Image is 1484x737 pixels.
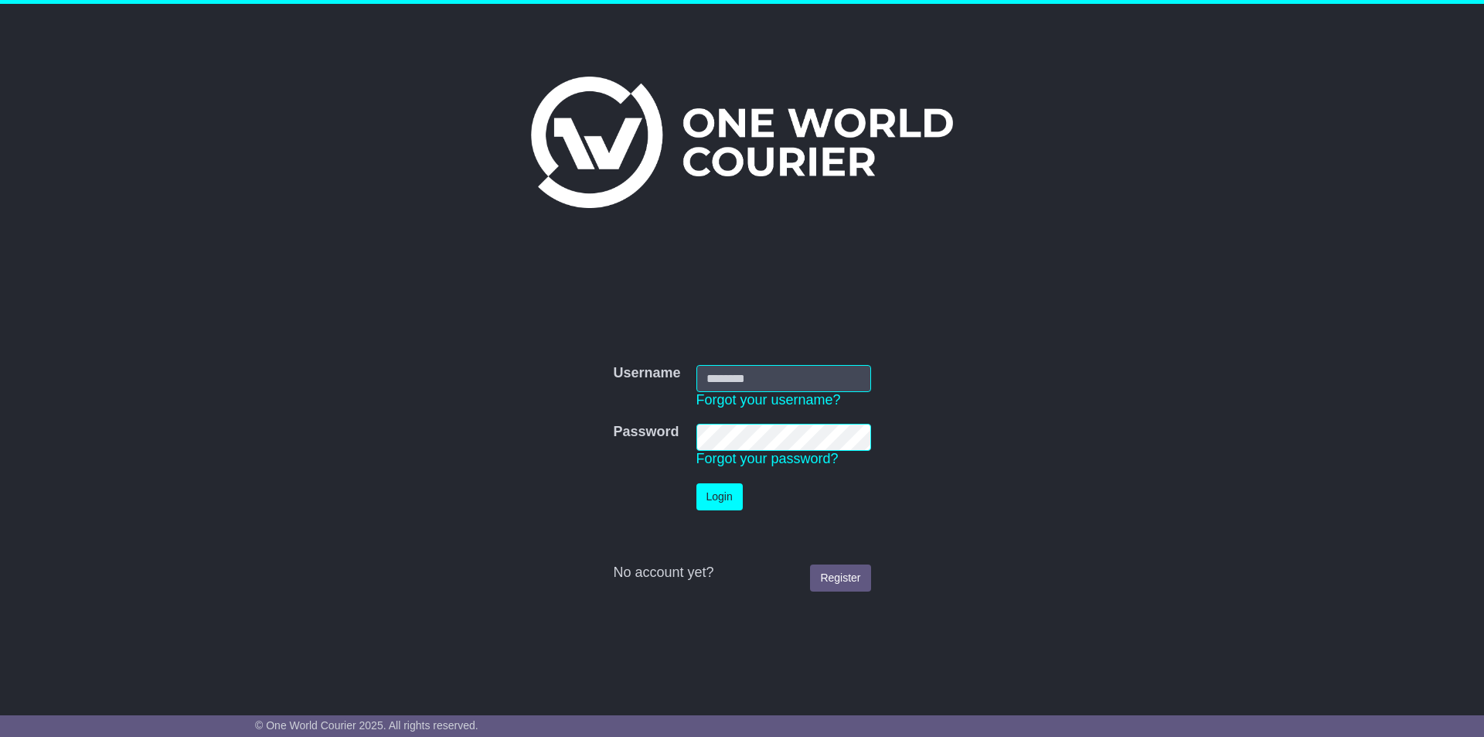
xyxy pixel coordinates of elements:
a: Forgot your password? [696,451,839,466]
a: Register [810,565,870,592]
label: Password [613,424,679,441]
a: Forgot your username? [696,392,841,408]
span: © One World Courier 2025. All rights reserved. [255,719,478,732]
label: Username [613,365,680,382]
button: Login [696,483,743,510]
div: No account yet? [613,565,870,582]
img: One World [531,77,953,208]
